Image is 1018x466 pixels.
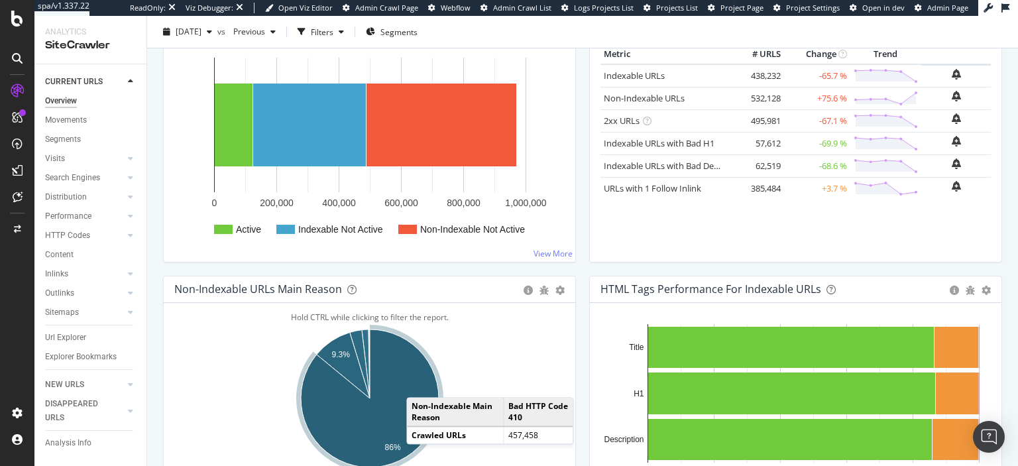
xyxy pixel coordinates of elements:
[862,3,905,13] span: Open in dev
[236,224,261,235] text: Active
[952,158,961,169] div: bell-plus
[45,306,79,320] div: Sitemaps
[773,3,840,13] a: Project Settings
[604,92,685,104] a: Non-Indexable URLs
[278,3,333,13] span: Open Viz Editor
[158,21,217,42] button: [DATE]
[708,3,763,13] a: Project Page
[731,109,784,132] td: 495,981
[45,350,137,364] a: Explorer Bookmarks
[45,27,136,38] div: Analytics
[504,427,573,444] td: 457,458
[45,229,90,243] div: HTTP Codes
[45,248,74,262] div: Content
[600,44,731,64] th: Metric
[731,132,784,154] td: 57,612
[355,3,418,13] span: Admin Crawl Page
[644,3,698,13] a: Projects List
[45,436,137,450] a: Analysis Info
[600,282,821,296] div: HTML Tags Performance for Indexable URLs
[45,75,124,89] a: CURRENT URLS
[555,286,565,295] div: gear
[950,286,959,295] div: circle-info
[656,3,698,13] span: Projects List
[428,3,471,13] a: Webflow
[982,286,991,295] div: gear
[927,3,968,13] span: Admin Page
[952,113,961,124] div: bell-plus
[45,229,124,243] a: HTTP Codes
[604,182,701,194] a: URLs with 1 Follow Inlink
[720,3,763,13] span: Project Page
[539,286,549,295] div: bug
[45,286,124,300] a: Outlinks
[260,198,294,208] text: 200,000
[186,3,233,13] div: Viz Debugger:
[45,113,87,127] div: Movements
[45,94,137,108] a: Overview
[45,209,124,223] a: Performance
[228,21,281,42] button: Previous
[505,198,546,208] text: 1,000,000
[361,21,423,42] button: Segments
[292,21,349,42] button: Filters
[174,282,342,296] div: Non-Indexable URLs Main Reason
[311,26,333,37] div: Filters
[176,26,201,37] span: 2025 Sep. 1st
[524,286,533,295] div: circle-info
[441,3,471,13] span: Webflow
[45,286,74,300] div: Outlinks
[604,435,644,444] text: Description
[604,160,748,172] a: Indexable URLs with Bad Description
[45,248,137,262] a: Content
[343,3,418,13] a: Admin Crawl Page
[174,44,565,251] svg: A chart.
[380,26,418,37] span: Segments
[45,397,112,425] div: DISAPPEARED URLS
[952,136,961,146] div: bell-plus
[265,3,333,13] a: Open Viz Editor
[784,44,850,64] th: Change
[45,306,124,320] a: Sitemaps
[784,109,850,132] td: -67.1 %
[561,3,634,13] a: Logs Projects List
[784,177,850,200] td: +3.7 %
[447,198,481,208] text: 800,000
[952,91,961,101] div: bell-plus
[45,436,91,450] div: Analysis Info
[784,64,850,87] td: -65.7 %
[973,421,1005,453] div: Open Intercom Messenger
[504,398,573,426] td: Bad HTTP Code 410
[212,198,217,208] text: 0
[784,132,850,154] td: -69.9 %
[332,350,351,359] text: 9.3%
[850,44,921,64] th: Trend
[45,94,77,108] div: Overview
[45,152,65,166] div: Visits
[534,248,573,259] a: View More
[45,152,124,166] a: Visits
[731,44,784,64] th: # URLS
[45,397,124,425] a: DISAPPEARED URLS
[604,137,714,149] a: Indexable URLs with Bad H1
[45,133,137,146] a: Segments
[604,70,665,82] a: Indexable URLs
[915,3,968,13] a: Admin Page
[45,267,124,281] a: Inlinks
[45,378,84,392] div: NEW URLS
[45,209,91,223] div: Performance
[45,133,81,146] div: Segments
[45,38,136,53] div: SiteCrawler
[784,87,850,109] td: +75.6 %
[604,115,640,127] a: 2xx URLs
[385,443,401,452] text: 86%
[45,350,117,364] div: Explorer Bookmarks
[407,398,503,426] td: Non-Indexable Main Reason
[45,331,137,345] a: Url Explorer
[45,267,68,281] div: Inlinks
[130,3,166,13] div: ReadOnly:
[966,286,975,295] div: bug
[574,3,634,13] span: Logs Projects List
[298,224,383,235] text: Indexable Not Active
